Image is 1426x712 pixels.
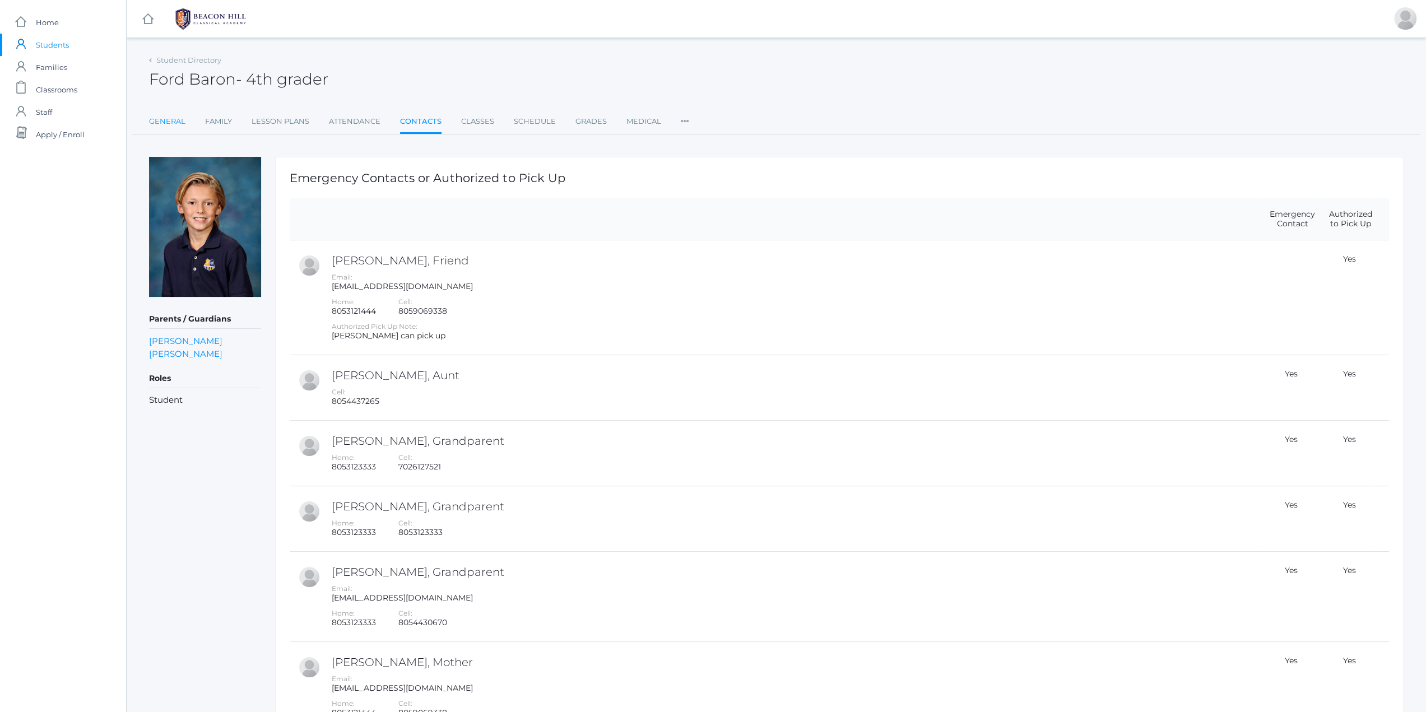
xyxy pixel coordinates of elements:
a: [PERSON_NAME] [149,347,222,360]
h2: [PERSON_NAME], Grandparent [332,435,1256,447]
div: Kevin Baron [298,566,320,588]
label: Cell: [398,453,412,462]
div: J'Lene Baron [1394,7,1416,30]
label: Cell: [398,609,412,617]
div: 8053123333 [332,618,376,627]
td: Yes [1318,421,1375,486]
label: Home: [332,519,355,527]
div: [PERSON_NAME] can pick up [332,331,1256,341]
div: 8054437265 [332,397,379,406]
td: Yes [1318,240,1375,355]
span: - 4th grader [236,69,328,89]
h2: [PERSON_NAME], Aunt [332,369,1256,381]
td: Yes [1318,355,1375,421]
a: Lesson Plans [252,110,309,133]
label: Cell: [398,519,412,527]
label: Authorized Pick Up Note: [332,322,417,331]
span: Families [36,56,67,78]
h2: [PERSON_NAME], Grandparent [332,566,1256,578]
div: J'Lene Baron [298,254,320,277]
td: Yes [1258,552,1318,642]
div: 8053123333 [332,462,376,472]
a: Family [205,110,232,133]
label: Cell: [398,297,412,306]
h2: [PERSON_NAME], Mother [332,656,1256,668]
div: Sandy Gordon [298,435,320,457]
th: Emergency Contact [1258,198,1318,240]
h1: Emergency Contacts or Authorized to Pick Up [290,171,1389,184]
td: Yes [1318,552,1375,642]
td: Yes [1318,486,1375,552]
label: Cell: [332,388,346,396]
div: J'Lene Baron [298,656,320,678]
label: Home: [332,453,355,462]
label: Home: [332,609,355,617]
div: 8053123333 [332,528,376,537]
a: [PERSON_NAME] [149,334,222,347]
div: Kim Baron [298,500,320,523]
div: 8054430670 [398,618,447,627]
h5: Parents / Guardians [149,310,261,329]
a: Student Directory [156,55,221,64]
a: Medical [626,110,661,133]
a: Schedule [514,110,556,133]
td: Yes [1258,355,1318,421]
div: 8053121444 [332,306,376,316]
div: [EMAIL_ADDRESS][DOMAIN_NAME] [332,683,1256,693]
h2: [PERSON_NAME], Friend [332,254,1256,267]
label: Home: [332,699,355,708]
td: Yes [1258,421,1318,486]
td: Yes [1258,486,1318,552]
label: Email: [332,584,352,593]
span: Students [36,34,69,56]
img: Ford Baron [149,157,261,297]
label: Email: [332,273,352,281]
a: Grades [575,110,607,133]
div: 7026127521 [398,462,441,472]
th: Authorized to Pick Up [1318,198,1375,240]
div: 8053123333 [398,528,443,537]
div: 8059069338 [398,306,447,316]
a: Attendance [329,110,380,133]
span: Staff [36,101,52,123]
div: [EMAIL_ADDRESS][DOMAIN_NAME] [332,282,1256,291]
a: General [149,110,185,133]
div: [EMAIL_ADDRESS][DOMAIN_NAME] [332,593,1256,603]
h5: Roles [149,369,261,388]
span: Home [36,11,59,34]
span: Classrooms [36,78,77,101]
span: Apply / Enroll [36,123,85,146]
h2: Ford Baron [149,71,328,88]
label: Home: [332,297,355,306]
img: 1_BHCALogos-05.png [169,5,253,33]
li: Student [149,394,261,407]
a: Contacts [400,110,442,134]
label: Email: [332,674,352,683]
a: Classes [461,110,494,133]
label: Cell: [398,699,412,708]
h2: [PERSON_NAME], Grandparent [332,500,1256,513]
